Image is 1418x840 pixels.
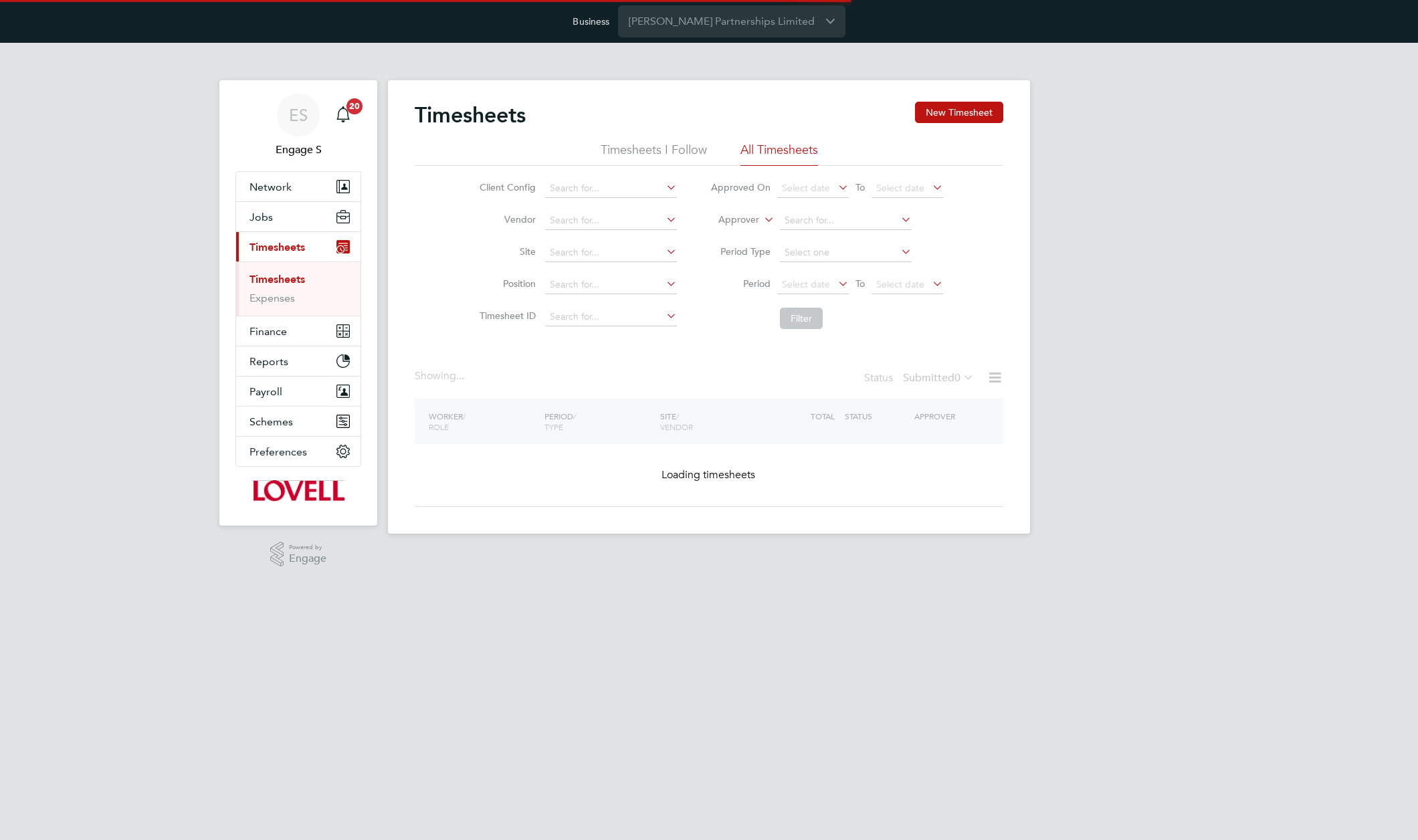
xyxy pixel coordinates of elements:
[236,407,361,436] button: Schemes
[235,142,361,158] span: Engage S
[601,142,707,166] li: Timesheets I Follow
[699,213,759,227] label: Approver
[710,245,771,257] label: Period Type
[249,385,282,398] span: Payroll
[249,273,305,286] a: Timesheets
[876,182,924,194] span: Select date
[289,542,326,553] span: Powered by
[236,316,361,346] button: Finance
[545,243,677,262] input: Search for...
[545,179,677,198] input: Search for...
[476,181,536,193] label: Client Config
[252,480,344,502] img: lovell-logo-retina.png
[545,276,677,294] input: Search for...
[456,369,464,383] span: ...
[545,211,677,230] input: Search for...
[782,182,830,194] span: Select date
[236,232,361,261] button: Timesheets
[851,179,869,196] span: To
[236,172,361,201] button: Network
[236,437,361,466] button: Preferences
[876,278,924,290] span: Select date
[249,241,305,253] span: Timesheets
[219,80,377,526] nav: Main navigation
[249,211,273,223] span: Jobs
[236,377,361,406] button: Payroll
[780,243,912,262] input: Select one
[249,292,295,304] a: Expenses
[903,371,974,385] label: Submitted
[249,445,307,458] span: Preferences
[249,181,292,193] span: Network
[851,275,869,292] span: To
[476,213,536,225] label: Vendor
[780,308,823,329] button: Filter
[289,553,326,564] span: Engage
[710,278,771,290] label: Period
[740,142,818,166] li: All Timesheets
[864,369,977,388] div: Status
[915,102,1003,123] button: New Timesheet
[289,106,308,124] span: ES
[782,278,830,290] span: Select date
[249,355,288,368] span: Reports
[249,325,287,338] span: Finance
[476,310,536,322] label: Timesheet ID
[330,94,357,136] a: 20
[780,211,912,230] input: Search for...
[270,542,327,567] a: Powered byEngage
[236,261,361,316] div: Timesheets
[954,371,960,385] span: 0
[476,278,536,290] label: Position
[415,102,526,128] h2: Timesheets
[235,94,361,158] a: ESEngage S
[710,181,771,193] label: Approved On
[573,15,609,27] label: Business
[236,346,361,376] button: Reports
[415,369,467,383] div: Showing
[236,202,361,231] button: Jobs
[545,308,677,326] input: Search for...
[476,245,536,257] label: Site
[235,480,361,502] a: Go to home page
[249,415,293,428] span: Schemes
[346,98,363,114] span: 20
